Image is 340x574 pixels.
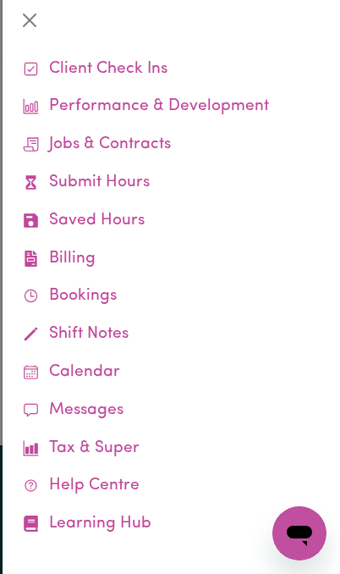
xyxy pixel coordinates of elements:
a: Learning Hub [16,505,326,544]
a: Client Check Ins [16,51,326,89]
a: Messages [16,392,326,430]
a: Calendar [16,354,326,392]
a: Performance & Development [16,88,326,126]
a: Tax & Super [16,430,326,468]
a: Shift Notes [16,316,326,354]
iframe: Button to launch messaging window [272,506,326,560]
a: Saved Hours [16,202,326,240]
a: Billing [16,240,326,279]
a: Bookings [16,278,326,316]
a: Help Centre [16,467,326,505]
a: Jobs & Contracts [16,126,326,164]
a: Submit Hours [16,164,326,202]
